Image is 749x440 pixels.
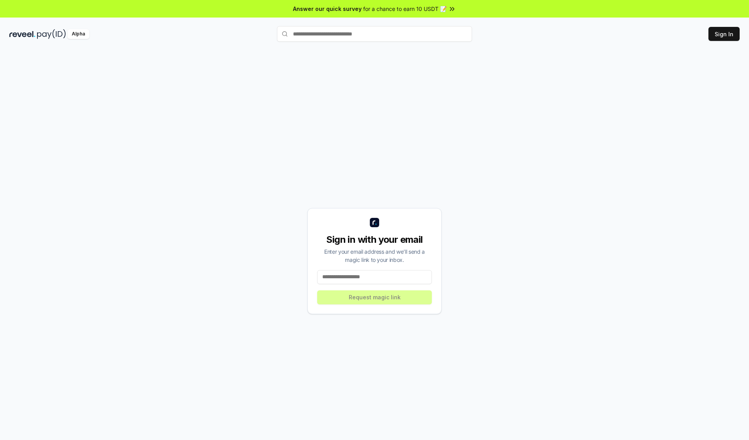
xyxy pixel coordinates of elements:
img: reveel_dark [9,29,35,39]
img: logo_small [370,218,379,227]
div: Enter your email address and we’ll send a magic link to your inbox. [317,247,432,264]
span: Answer our quick survey [293,5,362,13]
button: Sign In [708,27,740,41]
div: Alpha [67,29,89,39]
img: pay_id [37,29,66,39]
span: for a chance to earn 10 USDT 📝 [363,5,447,13]
div: Sign in with your email [317,233,432,246]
